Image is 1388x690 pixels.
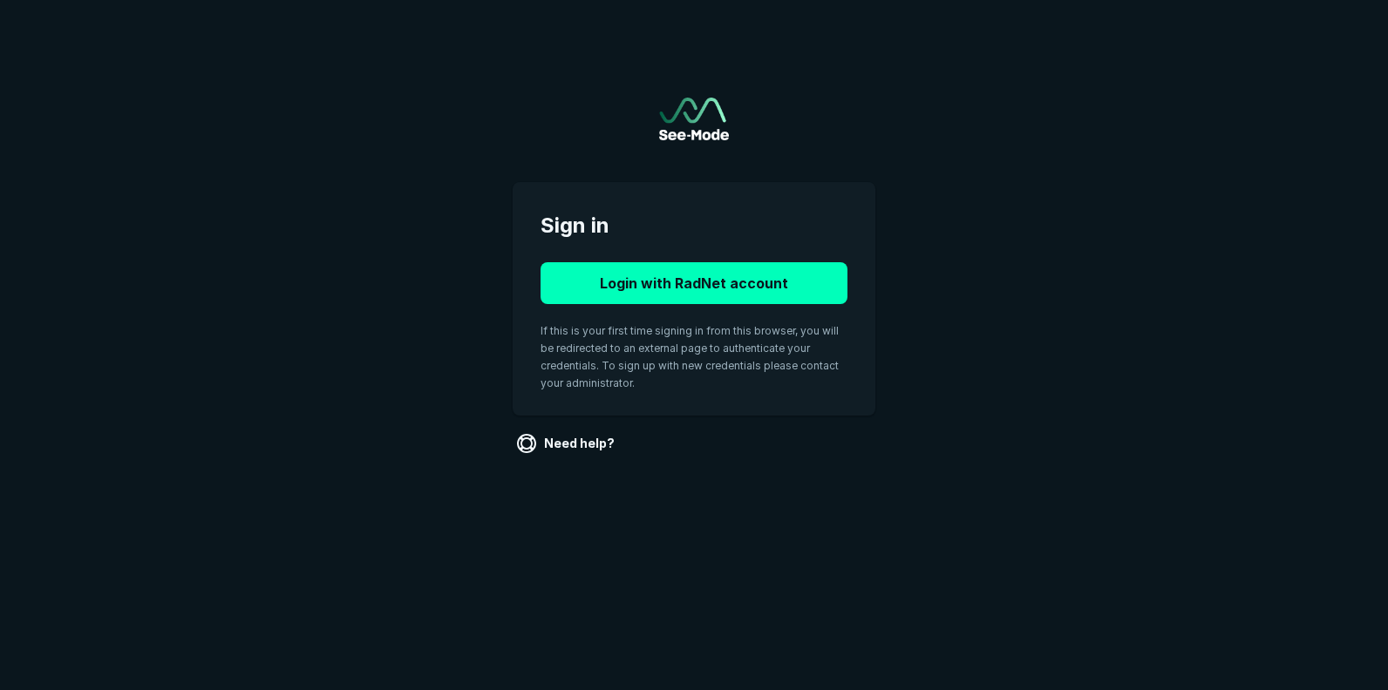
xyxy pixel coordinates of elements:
a: Go to sign in [659,98,729,140]
span: If this is your first time signing in from this browser, you will be redirected to an external pa... [541,324,839,389]
img: See-Mode Logo [659,98,729,140]
a: Need help? [513,430,622,457]
span: Sign in [541,210,847,241]
button: Login with RadNet account [541,262,847,304]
